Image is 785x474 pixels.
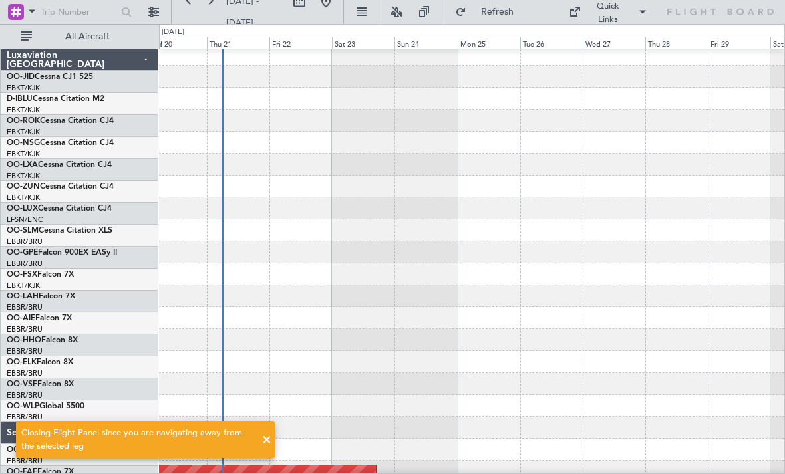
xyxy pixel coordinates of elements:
span: OO-AIE [7,314,35,322]
div: Tue 26 [520,37,583,49]
span: OO-ELK [7,358,37,366]
a: OO-ROKCessna Citation CJ4 [7,117,114,125]
div: Closing Flight Panel since you are navigating away from the selected leg [21,427,255,453]
a: EBKT/KJK [7,127,40,137]
a: LFSN/ENC [7,215,43,225]
a: EBBR/BRU [7,346,43,356]
span: OO-LXA [7,161,38,169]
a: EBBR/BRU [7,324,43,334]
span: OO-NSG [7,139,40,147]
a: OO-FSXFalcon 7X [7,271,74,279]
button: Quick Links [562,1,654,23]
a: EBBR/BRU [7,237,43,247]
button: All Aircraft [15,26,144,47]
a: OO-LXACessna Citation CJ4 [7,161,112,169]
div: Thu 21 [207,37,269,49]
div: Mon 25 [458,37,520,49]
a: EBBR/BRU [7,368,43,378]
div: Fri 22 [269,37,332,49]
span: OO-ZUN [7,183,40,191]
span: OO-LUX [7,205,38,213]
a: OO-AIEFalcon 7X [7,314,72,322]
a: EBKT/KJK [7,83,40,93]
a: EBKT/KJK [7,149,40,159]
div: Sun 24 [394,37,457,49]
span: OO-HHO [7,336,41,344]
span: D-IBLU [7,95,33,103]
a: OO-ZUNCessna Citation CJ4 [7,183,114,191]
a: EBBR/BRU [7,259,43,269]
a: OO-NSGCessna Citation CJ4 [7,139,114,147]
span: OO-WLP [7,402,39,410]
a: OO-WLPGlobal 5500 [7,402,84,410]
a: D-IBLUCessna Citation M2 [7,95,104,103]
a: OO-VSFFalcon 8X [7,380,74,388]
div: Thu 28 [645,37,708,49]
button: Refresh [449,1,529,23]
div: [DATE] [162,27,184,38]
span: OO-SLM [7,227,39,235]
span: OO-VSF [7,380,37,388]
a: OO-LUXCessna Citation CJ4 [7,205,112,213]
a: EBBR/BRU [7,302,43,312]
span: All Aircraft [35,32,140,41]
span: OO-JID [7,73,35,81]
div: Fri 29 [708,37,770,49]
a: OO-LAHFalcon 7X [7,293,75,300]
div: Sat 23 [332,37,394,49]
a: OO-HHOFalcon 8X [7,336,78,344]
a: EBKT/KJK [7,171,40,181]
span: OO-FSX [7,271,37,279]
a: OO-JIDCessna CJ1 525 [7,73,93,81]
div: Wed 27 [583,37,645,49]
a: EBKT/KJK [7,105,40,115]
a: EBKT/KJK [7,193,40,203]
a: OO-GPEFalcon 900EX EASy II [7,249,117,257]
span: OO-ROK [7,117,40,125]
div: Wed 20 [144,37,207,49]
span: OO-LAH [7,293,39,300]
a: OO-ELKFalcon 8X [7,358,73,366]
input: Trip Number [41,2,117,22]
span: OO-GPE [7,249,38,257]
a: EBKT/KJK [7,281,40,291]
a: OO-SLMCessna Citation XLS [7,227,112,235]
span: Refresh [469,7,525,17]
a: EBBR/BRU [7,390,43,400]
